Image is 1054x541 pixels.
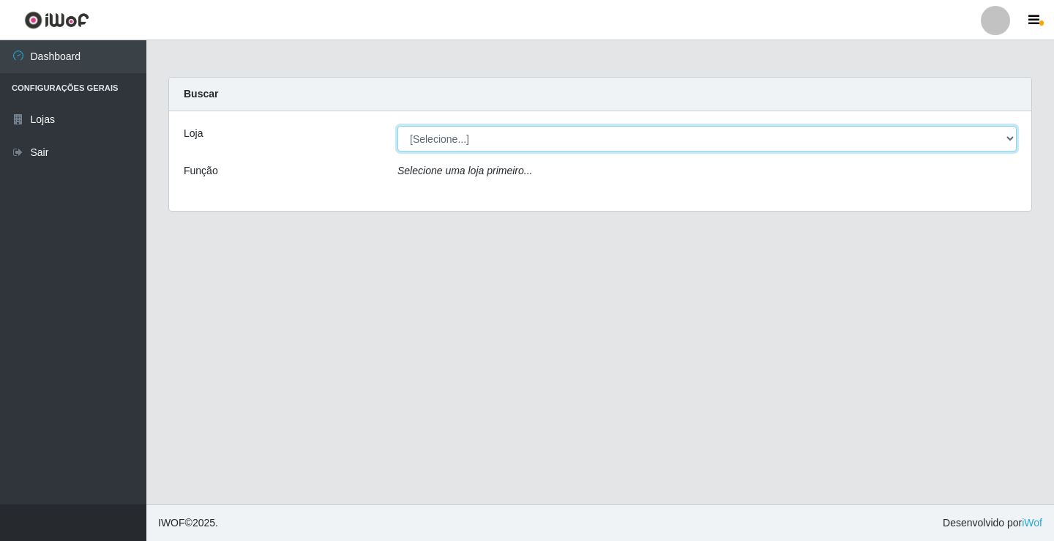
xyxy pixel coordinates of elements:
[184,88,218,100] strong: Buscar
[24,11,89,29] img: CoreUI Logo
[397,165,532,176] i: Selecione uma loja primeiro...
[1022,517,1042,529] a: iWof
[184,126,203,141] label: Loja
[158,515,218,531] span: © 2025 .
[158,517,185,529] span: IWOF
[184,163,218,179] label: Função
[943,515,1042,531] span: Desenvolvido por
